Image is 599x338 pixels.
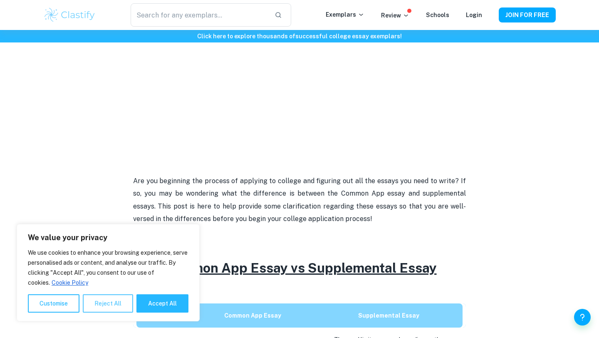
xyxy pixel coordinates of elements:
[381,11,409,20] p: Review
[17,224,200,321] div: We value your privacy
[358,312,419,319] strong: Supplemental Essay
[133,175,466,226] p: Are you beginning the process of applying to college and figuring out all the essays you need to ...
[163,260,437,276] u: Common App Essay vs Supplemental Essay
[326,10,364,19] p: Exemplars
[28,248,188,288] p: We use cookies to enhance your browsing experience, serve personalised ads or content, and analys...
[51,279,89,286] a: Cookie Policy
[28,233,188,243] p: We value your privacy
[224,312,281,319] strong: Common App Essay
[499,7,556,22] button: JOIN FOR FREE
[136,294,188,313] button: Accept All
[574,309,591,326] button: Help and Feedback
[2,32,597,41] h6: Click here to explore thousands of successful college essay exemplars !
[426,12,449,18] a: Schools
[83,294,133,313] button: Reject All
[28,294,79,313] button: Customise
[131,3,268,27] input: Search for any exemplars...
[466,12,482,18] a: Login
[43,7,96,23] img: Clastify logo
